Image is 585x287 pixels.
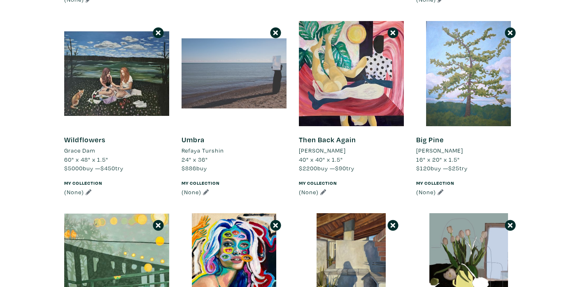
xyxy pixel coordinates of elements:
[182,180,287,186] h6: My Collection
[182,146,224,155] li: Refaya Turshin
[182,135,205,144] a: Umbra
[182,164,196,172] span: $886
[299,164,354,172] span: buy — try
[299,135,356,144] a: Then Back Again
[416,188,436,196] span: (None)
[299,188,319,196] span: (None)
[182,155,208,163] span: 24" x 36"
[335,164,346,172] span: $90
[64,164,83,172] span: $5000
[299,180,404,186] h6: My Collection
[64,146,95,155] li: Grace Dam
[299,146,346,155] li: [PERSON_NAME]
[448,164,459,172] span: $25
[416,146,521,155] a: [PERSON_NAME]
[416,164,431,172] span: $120
[299,146,404,155] a: [PERSON_NAME]
[64,188,84,196] span: (None)
[416,180,521,186] h6: My Collection
[64,155,108,163] span: 60" x 48" x 1.5"
[64,135,105,144] a: Wildflowers
[100,164,115,172] span: $450
[416,146,463,155] li: [PERSON_NAME]
[299,155,343,163] span: 40" x 40" x 1.5"
[416,164,468,172] span: buy — try
[416,155,460,163] span: 16" x 20" x 1.5"
[299,164,317,172] span: $2200
[182,188,201,196] span: (None)
[182,164,207,172] span: buy
[416,135,444,144] a: Big Pine
[64,164,124,172] span: buy — try
[182,146,287,155] a: Refaya Turshin
[64,180,169,186] h6: My Collection
[64,146,169,155] a: Grace Dam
